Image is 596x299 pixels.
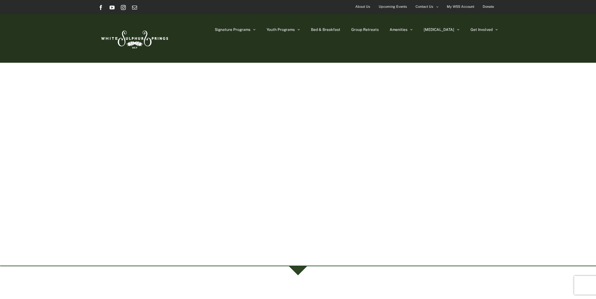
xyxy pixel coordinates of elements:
span: Signature Programs [215,28,250,32]
a: Group Retreats [351,14,379,45]
span: Youth Programs [267,28,295,32]
span: My WSS Account [447,2,474,11]
a: Facebook [98,5,103,10]
span: Group Retreats [351,28,379,32]
a: YouTube [110,5,115,10]
span: Donate [483,2,494,11]
span: About Us [355,2,370,11]
span: Upcoming Events [379,2,407,11]
a: Email [132,5,137,10]
span: [MEDICAL_DATA] [424,28,454,32]
nav: Main Menu [215,14,498,45]
a: Amenities [390,14,413,45]
span: Contact Us [416,2,433,11]
a: Bed & Breakfast [311,14,340,45]
span: Get Involved [470,28,493,32]
span: Amenities [390,28,407,32]
a: Signature Programs [215,14,256,45]
span: Bed & Breakfast [311,28,340,32]
img: White Sulphur Springs Logo [98,24,170,53]
a: Youth Programs [267,14,300,45]
a: [MEDICAL_DATA] [424,14,460,45]
a: Get Involved [470,14,498,45]
a: Instagram [121,5,126,10]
